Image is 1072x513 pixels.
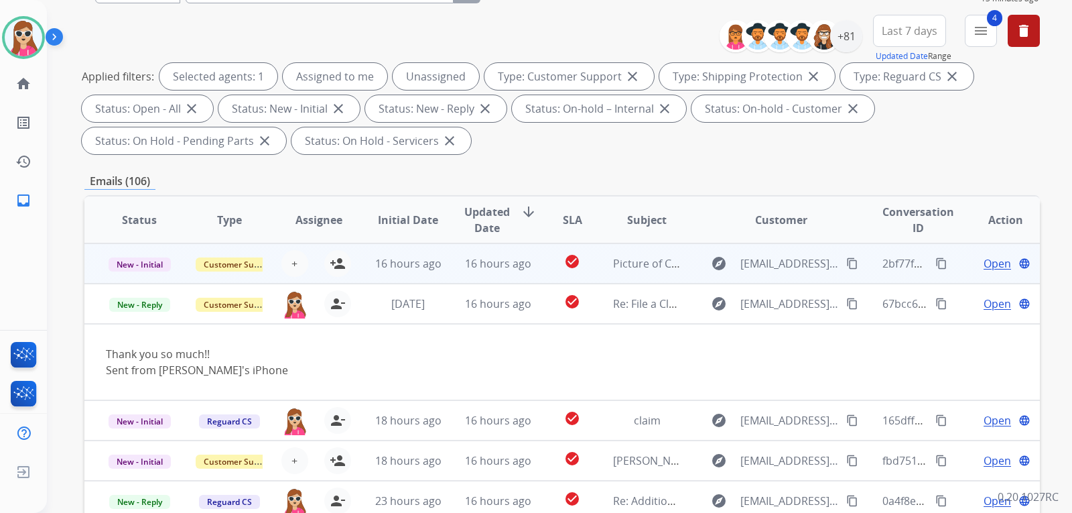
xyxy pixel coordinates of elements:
span: [EMAIL_ADDRESS][DOMAIN_NAME] [740,296,838,312]
mat-icon: person_add [330,453,346,469]
div: Sent from [PERSON_NAME]'s iPhone [106,362,840,378]
div: +81 [830,20,862,52]
span: [EMAIL_ADDRESS][DOMAIN_NAME] [740,453,838,469]
span: claim [634,413,661,428]
mat-icon: content_copy [935,414,947,426]
span: Updated Date [464,204,510,236]
button: + [281,447,308,474]
span: Range [876,50,951,62]
mat-icon: close [477,101,493,117]
mat-icon: explore [711,412,727,429]
span: Open [984,255,1011,272]
span: [EMAIL_ADDRESS][PERSON_NAME][DOMAIN_NAME] [740,412,838,429]
mat-icon: content_copy [935,455,947,467]
span: 4 [987,10,1002,26]
mat-icon: content_copy [846,495,858,507]
mat-icon: content_copy [935,258,947,270]
mat-icon: close [944,68,960,84]
button: 4 [965,15,997,47]
mat-icon: person_remove [330,493,346,509]
p: 0.20.1027RC [998,489,1059,505]
mat-icon: close [657,101,673,117]
span: Reguard CS [199,414,260,429]
div: Type: Reguard CS [840,63,974,90]
span: 16 hours ago [465,296,531,311]
mat-icon: content_copy [846,414,858,426]
th: Action [950,196,1040,243]
span: Customer Support [196,298,283,312]
mat-icon: home [15,76,31,92]
div: Unassigned [393,63,479,90]
span: 16 hours ago [465,494,531,508]
button: Updated Date [876,51,928,62]
img: avatar [5,19,42,56]
span: New - Reply [109,298,170,312]
mat-icon: language [1018,258,1030,270]
mat-icon: close [845,101,861,117]
span: New - Initial [109,258,171,272]
div: Status: On Hold - Servicers [291,127,471,154]
span: New - Initial [109,455,171,469]
mat-icon: check_circle [564,451,580,467]
button: Last 7 days [873,15,946,47]
mat-icon: check_circle [564,253,580,270]
mat-icon: person_remove [330,296,346,312]
mat-icon: list_alt [15,115,31,131]
span: [DATE] [391,296,425,311]
mat-icon: explore [711,255,727,272]
div: Status: New - Reply [365,95,507,122]
span: Type [217,212,242,228]
img: agent-avatar [281,290,308,319]
div: Status: On-hold - Customer [691,95,874,122]
span: 16 hours ago [375,256,442,271]
div: Selected agents: 1 [159,63,277,90]
span: Open [984,453,1011,469]
mat-icon: arrow_downward [521,204,537,220]
div: Status: Open - All [82,95,213,122]
mat-icon: explore [711,493,727,509]
div: Status: On-hold – Internal [512,95,686,122]
mat-icon: inbox [15,192,31,209]
button: + [281,250,308,277]
mat-icon: close [184,101,200,117]
span: Customer Support [196,455,283,469]
div: Type: Shipping Protection [659,63,835,90]
span: Reguard CS [199,495,260,509]
mat-icon: language [1018,298,1030,310]
mat-icon: check_circle [564,410,580,426]
div: Status: New - Initial [218,95,360,122]
span: Assignee [295,212,342,228]
span: Open [984,412,1011,429]
span: 18 hours ago [375,453,442,468]
mat-icon: person_remove [330,412,346,429]
span: Conversation ID [882,204,954,236]
p: Applied filters: [82,68,154,84]
mat-icon: explore [711,296,727,312]
span: [EMAIL_ADDRESS][DOMAIN_NAME] [740,255,838,272]
div: Assigned to me [283,63,387,90]
span: [EMAIL_ADDRESS][DOMAIN_NAME] [740,493,838,509]
mat-icon: content_copy [846,298,858,310]
span: Re: Additional Information [613,494,746,508]
span: + [291,453,297,469]
span: Last 7 days [882,28,937,34]
mat-icon: close [257,133,273,149]
span: Initial Date [378,212,438,228]
span: SLA [563,212,582,228]
span: [PERSON_NAME] recliner claim. [613,453,770,468]
span: Subject [627,212,667,228]
span: Open [984,296,1011,312]
mat-icon: menu [973,23,989,39]
mat-icon: explore [711,453,727,469]
span: New - Initial [109,414,171,429]
mat-icon: content_copy [935,298,947,310]
span: New - Reply [109,495,170,509]
mat-icon: close [805,68,821,84]
mat-icon: content_copy [846,258,858,270]
span: Customer [755,212,807,228]
mat-icon: check_circle [564,491,580,507]
p: Emails (106) [84,173,155,190]
mat-icon: close [624,68,641,84]
span: 23 hours ago [375,494,442,508]
span: Open [984,493,1011,509]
